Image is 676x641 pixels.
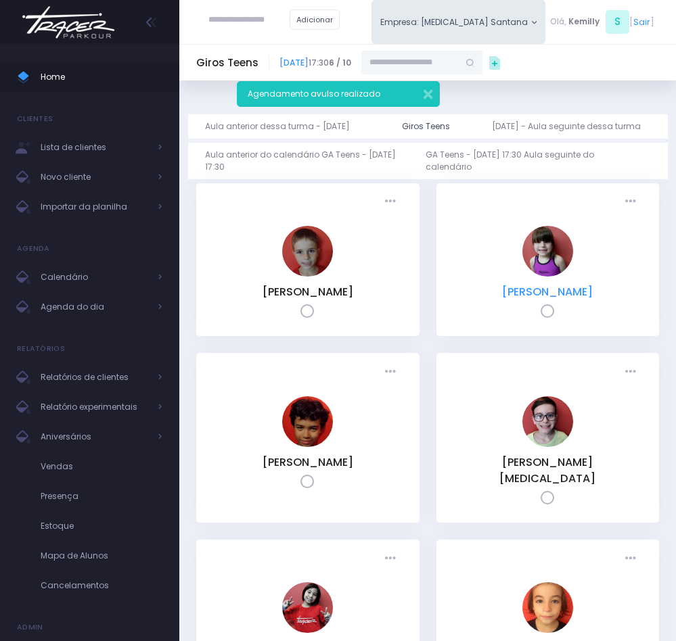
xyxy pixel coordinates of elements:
[41,428,149,446] span: Aniversários
[196,57,258,69] h5: Giros Teens
[492,114,651,139] a: [DATE] - Aula seguinte dessa turma
[290,9,340,30] a: Adicionar
[41,577,162,594] span: Cancelamentos
[282,438,333,450] a: João Pedro Oliveira de Meneses
[522,624,573,636] a: Miguel Yanai Araujo
[282,268,333,279] a: Gustavo Neves Abi Jaudi
[545,8,659,36] div: [ ]
[17,105,53,133] h4: Clientes
[41,458,162,475] span: Vendas
[41,547,162,565] span: Mapa de Alunos
[248,88,380,99] span: Agendamento avulso realizado
[402,120,450,133] div: Giros Teens
[279,57,351,69] span: 17:30
[17,614,43,641] h4: Admin
[41,298,149,316] span: Agenda do dia
[41,168,149,186] span: Novo cliente
[633,16,650,28] a: Sair
[17,235,50,262] h4: Agenda
[329,57,351,68] strong: 6 / 10
[282,226,333,277] img: Gustavo Neves Abi Jaudi
[568,16,600,28] span: Kemilly
[41,517,162,535] span: Estoque
[522,226,573,277] img: Isabela Fantan Nicoleti
[41,369,149,386] span: Relatórios de clientes
[263,284,353,300] a: [PERSON_NAME]
[550,16,566,28] span: Olá,
[282,624,333,636] a: Lorena mie sato ayres
[522,396,573,447] img: João Vitor Fontan Nicoleti
[41,398,149,416] span: Relatório experimentais
[279,57,309,68] a: [DATE]
[282,396,333,447] img: João Pedro Oliveira de Meneses
[17,335,65,362] h4: Relatórios
[263,454,353,470] a: [PERSON_NAME]
[205,143,426,179] a: Aula anterior do calendário GA Teens - [DATE] 17:30
[41,139,149,156] span: Lista de clientes
[426,143,650,179] a: GA Teens - [DATE] 17:30 Aula seguinte do calendário
[41,268,149,286] span: Calendário
[282,582,333,633] img: Lorena mie sato ayres
[606,10,629,34] span: S
[522,582,573,633] img: Miguel Yanai Araujo
[499,454,595,486] a: [PERSON_NAME][MEDICAL_DATA]
[41,488,162,505] span: Presença
[205,114,360,139] a: Aula anterior dessa turma - [DATE]
[502,284,593,300] a: [PERSON_NAME]
[522,268,573,279] a: Isabela Fantan Nicoleti
[41,198,149,216] span: Importar da planilha
[41,68,162,86] span: Home
[522,438,573,450] a: João Vitor Fontan Nicoleti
